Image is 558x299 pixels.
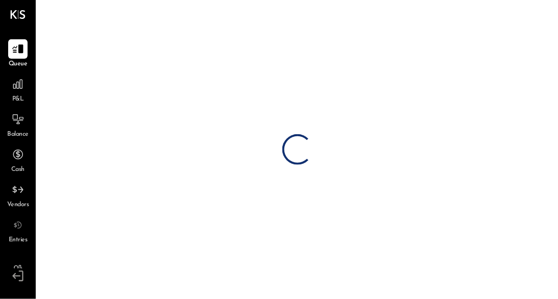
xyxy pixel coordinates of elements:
[1,215,35,245] a: Entries
[1,74,35,104] a: P&L
[1,260,35,290] a: Bookkeeper
[1,110,35,139] a: Balance
[7,201,29,210] span: Vendors
[9,236,28,245] span: Entries
[1,180,35,210] a: Vendors
[1,145,35,175] a: Cash
[11,165,25,175] span: Cash
[12,95,24,104] span: P&L
[9,60,28,69] span: Queue
[1,39,35,69] a: Queue
[7,130,29,139] span: Balance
